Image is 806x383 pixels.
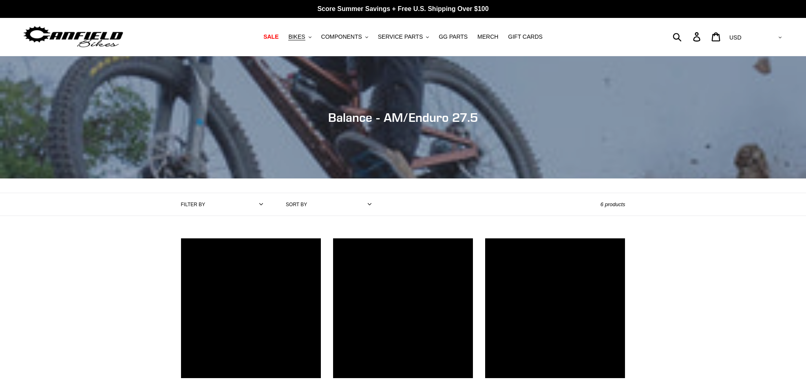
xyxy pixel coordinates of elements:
[181,201,205,208] label: Filter by
[504,31,547,42] a: GIFT CARDS
[435,31,472,42] a: GG PARTS
[321,33,362,40] span: COMPONENTS
[259,31,283,42] a: SALE
[508,33,543,40] span: GIFT CARDS
[477,33,498,40] span: MERCH
[677,28,698,46] input: Search
[374,31,433,42] button: SERVICE PARTS
[284,31,315,42] button: BIKES
[439,33,468,40] span: GG PARTS
[328,110,478,125] span: Balance - AM/Enduro 27.5
[473,31,502,42] a: MERCH
[286,201,307,208] label: Sort by
[378,33,423,40] span: SERVICE PARTS
[317,31,372,42] button: COMPONENTS
[22,24,124,50] img: Canfield Bikes
[288,33,305,40] span: BIKES
[601,201,625,207] span: 6 products
[263,33,278,40] span: SALE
